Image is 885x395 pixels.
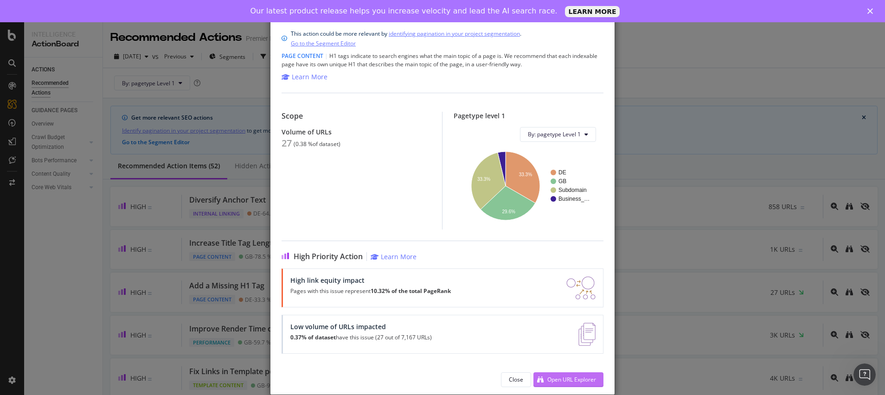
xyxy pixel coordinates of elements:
span: Page Content [282,52,323,60]
div: Low volume of URLs impacted [290,323,432,331]
p: have this issue (27 out of 7,167 URLs) [290,334,432,341]
text: Subdomain [558,187,587,193]
div: High link equity impact [290,276,451,284]
strong: 0.37% of dataset [290,333,336,341]
div: ( 0.38 % of dataset ) [294,141,340,147]
button: By: pagetype Level 1 [520,127,596,142]
p: Pages with this issue represent [290,288,451,294]
span: By: pagetype Level 1 [528,130,581,138]
div: H1 tags indicate to search engines what the main topic of a page is. We recommend that each index... [282,52,603,69]
div: Pagetype level 1 [454,112,603,120]
img: e5DMFwAAAABJRU5ErkJggg== [578,323,596,346]
a: identifying pagination in your project segmentation [389,29,520,38]
div: Our latest product release helps you increase velocity and lead the AI search race. [250,6,558,16]
div: info banner [282,29,603,48]
strong: 10.32% of the total PageRank [371,287,451,295]
text: 33.3% [519,172,532,177]
div: 27 [282,138,292,149]
text: Business_… [558,196,590,202]
span: | [325,52,328,60]
div: Close [867,8,877,14]
div: Volume of URLs [282,128,431,136]
text: 33.3% [477,177,490,182]
button: Close [501,372,531,387]
a: LEARN MORE [565,6,620,17]
text: DE [558,169,566,176]
div: This action could be more relevant by . [291,29,521,48]
span: High Priority Action [294,252,363,261]
svg: A chart. [461,149,596,222]
img: DDxVyA23.png [566,276,596,299]
div: Scope [282,112,431,121]
div: Learn More [381,252,417,261]
button: Open URL Explorer [533,372,603,387]
div: Close [509,376,523,383]
a: Learn More [371,252,417,261]
div: Learn More [292,72,327,82]
div: Open URL Explorer [547,376,596,383]
text: GB [558,178,566,185]
iframe: Intercom live chat [853,363,876,386]
text: 29.6% [502,209,515,214]
a: Learn More [282,72,327,82]
a: Go to the Segment Editor [291,38,356,48]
